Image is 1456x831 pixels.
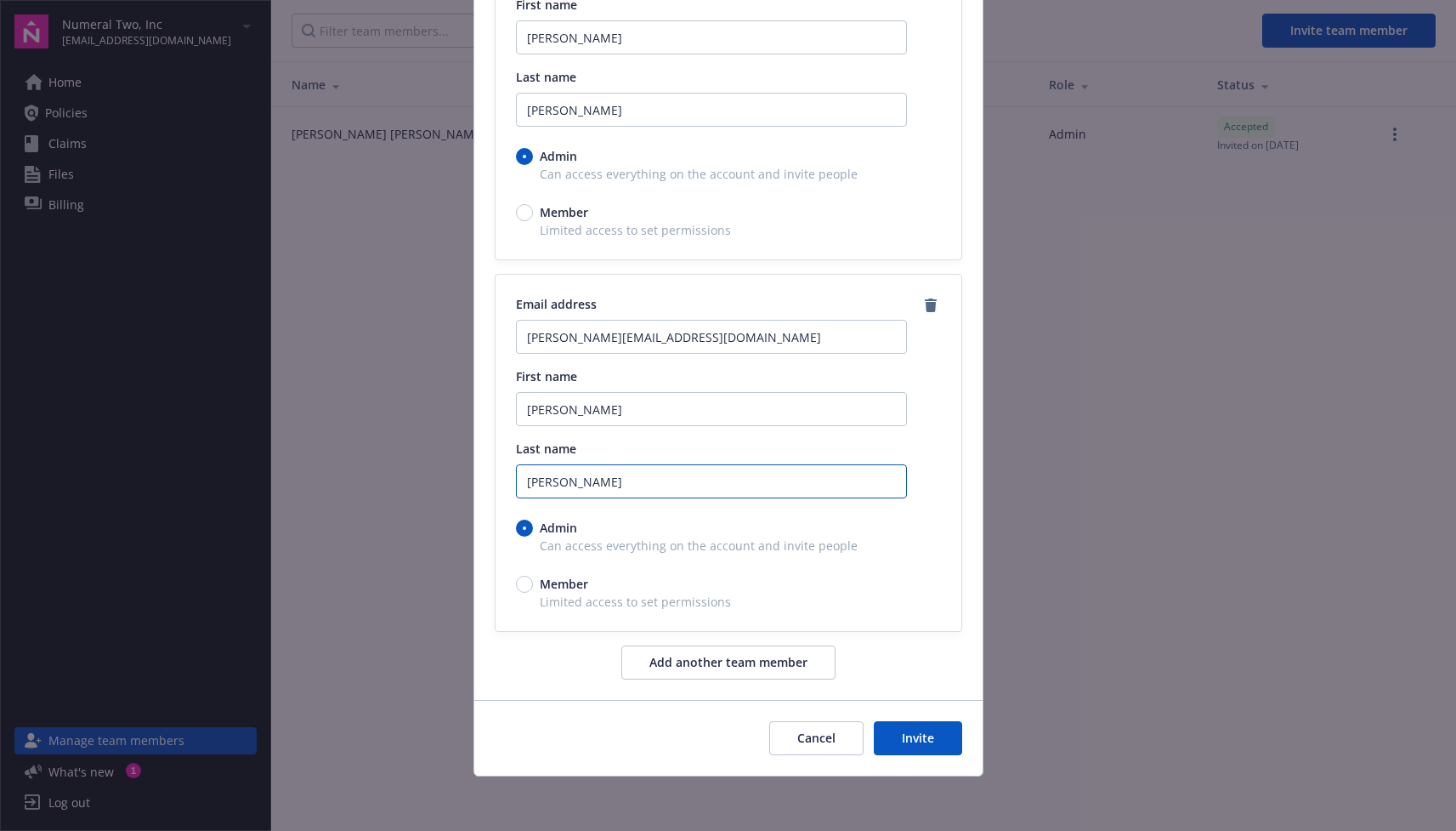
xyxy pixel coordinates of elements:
span: Limited access to set permissions [516,221,941,239]
input: Member [516,576,533,593]
span: Can access everything on the account and invite people [516,537,941,555]
span: Last name [516,441,576,457]
div: email [495,274,962,632]
input: Admin [516,520,533,537]
span: Last name [516,69,576,85]
span: Admin [540,147,577,165]
input: Member [516,204,533,221]
input: Enter last name [516,464,907,498]
span: Email address [516,296,597,312]
input: Enter first name [516,20,907,54]
input: Enter last name [516,93,907,127]
span: First name [516,368,577,384]
span: Can access everything on the account and invite people [516,165,941,183]
span: Admin [540,519,577,537]
input: Admin [516,148,533,165]
span: Member [540,575,588,593]
span: Member [540,203,588,221]
input: Enter an email address [516,320,907,354]
span: Limited access to set permissions [516,593,941,611]
a: remove [921,295,941,316]
input: Enter first name [516,392,907,426]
